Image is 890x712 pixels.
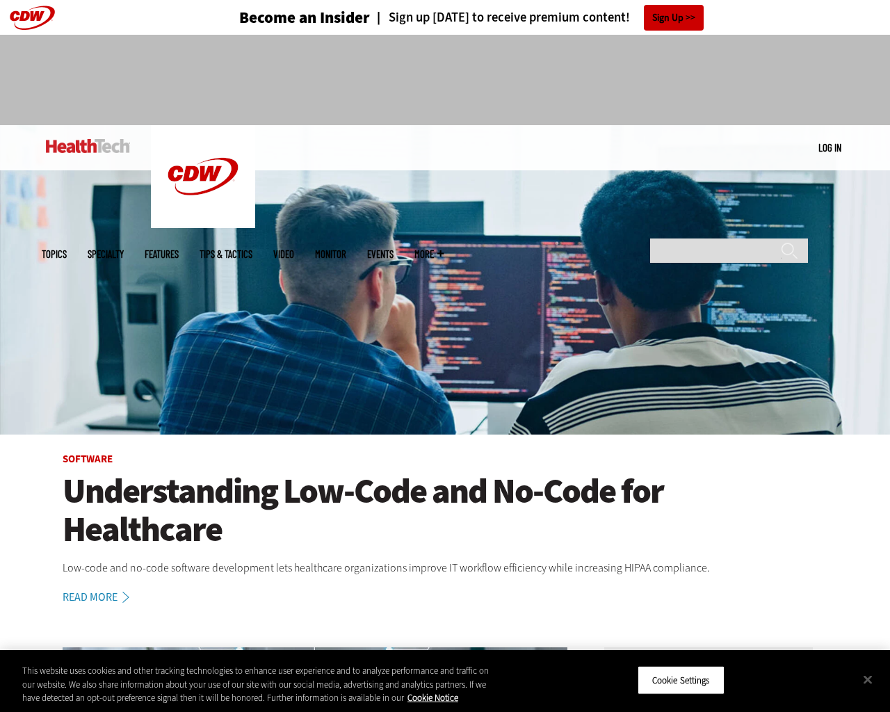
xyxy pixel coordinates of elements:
[42,249,67,259] span: Topics
[88,249,124,259] span: Specialty
[145,249,179,259] a: Features
[370,11,630,24] a: Sign up [DATE] to receive premium content!
[151,125,255,228] img: Home
[63,472,827,549] a: Understanding Low-Code and No-Code for Healthcare
[852,664,883,695] button: Close
[63,559,827,577] p: Low-code and no-code software development lets healthcare organizations improve IT workflow effic...
[187,10,370,26] a: Become an Insider
[407,692,458,704] a: More information about your privacy
[239,10,370,26] h3: Become an Insider
[315,249,346,259] a: MonITor
[63,592,145,603] a: Read More
[192,49,698,111] iframe: advertisement
[638,665,725,695] button: Cookie Settings
[644,5,704,31] a: Sign Up
[200,249,252,259] a: Tips & Tactics
[818,140,841,155] div: User menu
[63,452,113,466] a: Software
[22,664,489,705] div: This website uses cookies and other tracking technologies to enhance user experience and to analy...
[273,249,294,259] a: Video
[151,217,255,232] a: CDW
[414,249,444,259] span: More
[818,141,841,154] a: Log in
[46,139,130,153] img: Home
[367,249,394,259] a: Events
